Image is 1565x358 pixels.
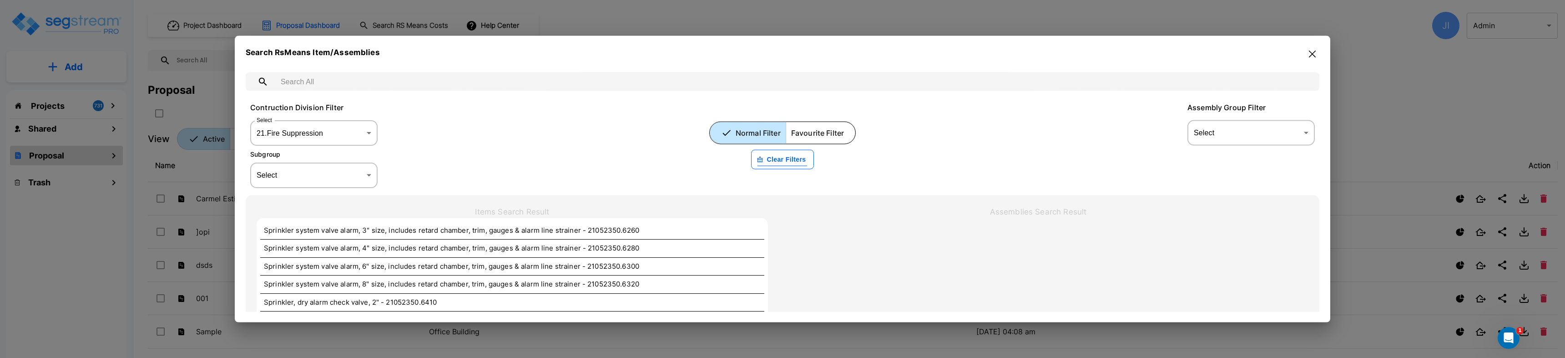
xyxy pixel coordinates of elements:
[767,154,806,165] span: Clear Filters
[264,225,761,235] p: Sprinkler system valve alarm, 3" size, includes retard chamber, trim, gauges & alarm line straine...
[751,150,813,169] button: Clear Filters
[264,279,761,290] p: Sprinkler system valve alarm, 8" size, includes retard chamber, trim, gauges & alarm line straine...
[709,122,856,144] div: Platform
[710,122,786,144] button: Normal Filter
[274,69,1309,94] input: Search All
[1187,102,1315,113] p: Assembly Group Filter
[264,243,761,254] p: Sprinkler system valve alarm, 4" size, includes retard chamber, trim, gauges & alarm line straine...
[786,122,855,144] button: Favourite Filter
[791,128,844,138] p: Favourite Filter
[736,128,781,138] p: Normal Filter
[250,149,378,159] p: Subgroup
[1516,327,1524,334] span: 1
[246,47,380,61] p: Search RsMeans Item/Assemblies
[250,120,378,146] div: 21 . Fire Suppression
[264,261,761,271] p: Sprinkler system valve alarm, 6" size, includes retard chamber, trim, gauges & alarm line straine...
[990,206,1087,218] p: Assemblies Search Result
[264,297,761,307] p: Sprinkler, dry alarm check valve, 2" - 21052350.6410
[257,116,272,124] label: Select
[1498,327,1520,349] iframe: Intercom live chat
[250,102,378,113] p: Contruction Division Filter
[475,206,549,218] p: Items Search Result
